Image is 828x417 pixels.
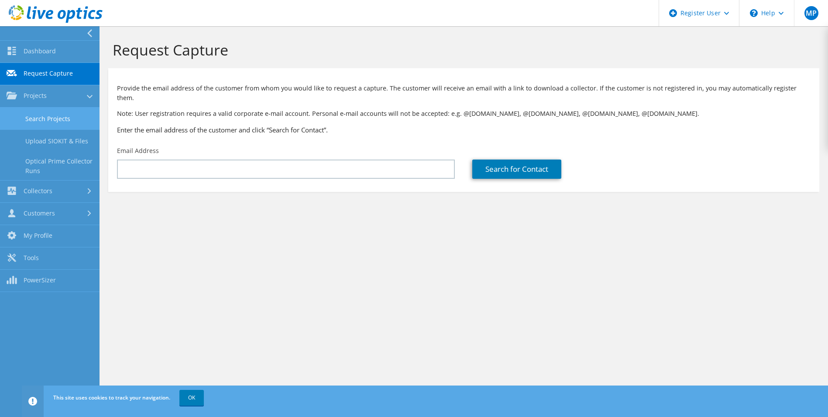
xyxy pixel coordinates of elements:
svg: \n [750,9,758,17]
a: Search for Contact [472,160,561,179]
h1: Request Capture [113,41,811,59]
p: Note: User registration requires a valid corporate e-mail account. Personal e-mail accounts will ... [117,109,811,118]
a: OK [179,390,204,406]
label: Email Address [117,146,159,155]
span: MP [804,6,818,20]
span: This site uses cookies to track your navigation. [53,394,170,401]
p: Provide the email address of the customer from whom you would like to request a capture. The cust... [117,83,811,103]
h3: Enter the email address of the customer and click “Search for Contact”. [117,125,811,135]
